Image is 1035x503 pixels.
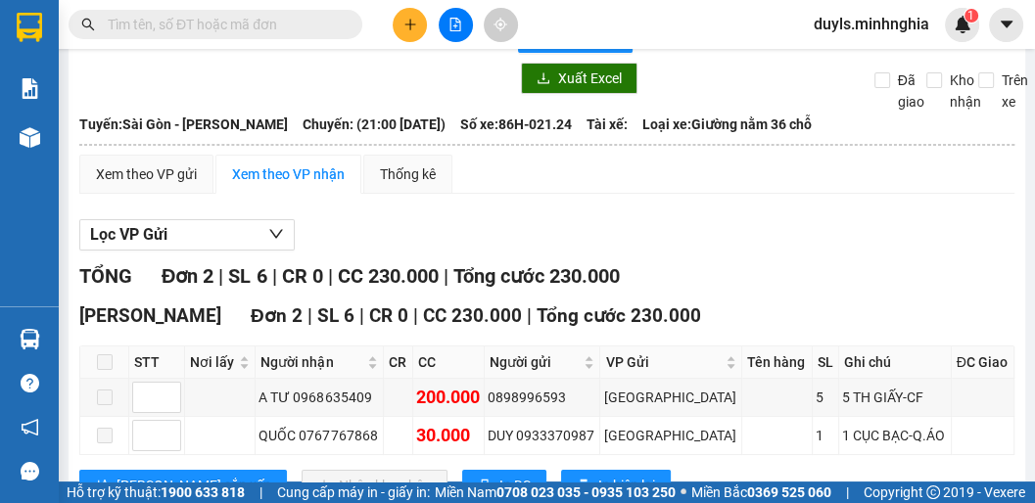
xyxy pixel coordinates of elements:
span: printer [478,479,492,494]
span: SL 6 [317,304,354,327]
span: Nơi lấy [190,351,235,373]
span: Tổng cước 230.000 [537,304,701,327]
button: caret-down [989,8,1023,42]
button: Lọc VP Gửi [79,219,295,251]
span: SL 6 [228,264,266,288]
span: CC 230.000 [423,304,522,327]
span: | [327,264,332,288]
span: duyls.minhnghia [798,12,945,36]
div: 200.000 [416,384,481,411]
span: 1 [967,9,974,23]
span: Cung cấp máy in - giấy in: [277,481,430,503]
span: Đơn 2 [162,264,213,288]
th: SL [813,346,840,379]
span: plus [403,18,417,31]
span: | [413,304,418,327]
div: [GEOGRAPHIC_DATA] [603,387,738,408]
span: CC 230.000 [337,264,438,288]
div: 0898996593 [488,387,596,408]
strong: 1900 633 818 [161,484,245,500]
sup: 1 [964,9,978,23]
span: Miền Nam [435,481,676,503]
input: Tìm tên, số ĐT hoặc mã đơn [108,14,339,35]
span: down [268,226,284,242]
td: Sài Gòn [600,379,742,417]
span: Số xe: 86H-021.24 [460,114,572,135]
button: printerIn biên lai [561,470,671,501]
span: | [271,264,276,288]
div: [GEOGRAPHIC_DATA] [603,425,738,446]
img: icon-new-feature [954,16,971,33]
div: DUY 0933370987 [488,425,596,446]
span: CR 0 [369,304,408,327]
div: Xem theo VP gửi [96,163,197,185]
span: printer [577,479,590,494]
span: Loại xe: Giường nằm 36 chỗ [642,114,812,135]
button: downloadNhập kho nhận [302,470,447,501]
span: [PERSON_NAME] sắp xếp [117,475,271,496]
span: VP Gửi [605,351,722,373]
span: message [21,462,39,480]
th: STT [129,346,185,379]
span: caret-down [998,16,1015,33]
span: | [359,304,364,327]
span: Miền Bắc [691,481,831,503]
span: | [527,304,532,327]
button: plus [393,8,427,42]
span: Tài xế: [587,114,628,135]
img: solution-icon [20,78,40,99]
span: | [846,481,849,503]
div: A TƯ 0968635409 [259,387,380,408]
div: 5 [816,387,836,408]
button: file-add [439,8,473,42]
span: | [218,264,223,288]
span: file-add [448,18,462,31]
th: CC [413,346,485,379]
button: printerIn DS [462,470,546,501]
span: search [81,18,95,31]
th: Tên hàng [742,346,812,379]
span: Tổng cước 230.000 [452,264,619,288]
strong: 0708 023 035 - 0935 103 250 [496,484,676,500]
span: question-circle [21,374,39,392]
div: Thống kê [380,163,436,185]
div: 1 [816,425,836,446]
span: copyright [926,485,940,499]
span: Chuyến: (21:00 [DATE]) [303,114,446,135]
td: Sài Gòn [600,417,742,455]
span: | [307,304,312,327]
span: download [537,71,550,87]
span: notification [21,418,39,436]
span: Đã giao [890,69,932,113]
strong: 0369 525 060 [747,484,831,500]
span: Kho nhận [942,69,989,113]
span: sort-ascending [95,479,109,494]
div: 30.000 [416,422,481,449]
span: TỔNG [79,264,132,288]
span: In biên lai [598,475,655,496]
th: CR [384,346,413,379]
span: Xuất Excel [558,68,622,89]
button: downloadXuất Excel [521,63,637,94]
span: Người gửi [490,351,580,373]
div: Xem theo VP nhận [232,163,345,185]
span: Người nhận [260,351,363,373]
span: Lọc VP Gửi [90,222,167,247]
span: aim [494,18,507,31]
img: logo-vxr [17,13,42,42]
img: warehouse-icon [20,329,40,349]
span: Hỗ trợ kỹ thuật: [67,481,245,503]
th: Ghi chú [839,346,951,379]
div: QUỐC 0767767868 [259,425,380,446]
div: 5 TH GIẤY-CF [842,387,947,408]
button: sort-ascending[PERSON_NAME] sắp xếp [79,470,287,501]
span: Đơn 2 [251,304,303,327]
span: In DS [499,475,531,496]
span: | [259,481,262,503]
span: ⚪️ [681,488,686,496]
span: | [443,264,447,288]
b: Tuyến: Sài Gòn - [PERSON_NAME] [79,116,288,132]
span: [PERSON_NAME] [79,304,221,327]
span: CR 0 [281,264,322,288]
div: 1 CỤC BẠC-Q.ÁO [842,425,947,446]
